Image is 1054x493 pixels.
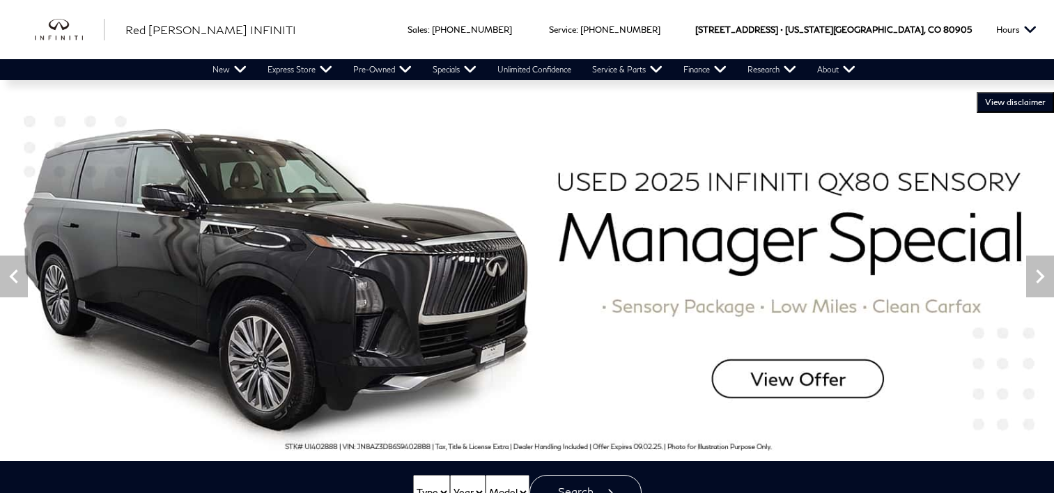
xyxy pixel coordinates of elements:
span: VIEW DISCLAIMER [985,97,1046,108]
a: Red [PERSON_NAME] INFINITI [125,22,296,38]
span: Sales [408,24,428,35]
a: New [202,59,257,80]
img: INFINITI [35,19,104,41]
a: Service & Parts [582,59,673,80]
a: About [807,59,866,80]
nav: Main Navigation [202,59,866,80]
a: [PHONE_NUMBER] [432,24,512,35]
a: infiniti [35,19,104,41]
span: : [576,24,578,35]
span: Red [PERSON_NAME] INFINITI [125,23,296,36]
a: Research [737,59,807,80]
span: Service [549,24,576,35]
a: Unlimited Confidence [487,59,582,80]
a: Express Store [257,59,343,80]
a: Pre-Owned [343,59,422,80]
span: : [428,24,430,35]
a: [PHONE_NUMBER] [580,24,660,35]
a: Finance [673,59,737,80]
a: [STREET_ADDRESS] • [US_STATE][GEOGRAPHIC_DATA], CO 80905 [695,24,972,35]
a: Specials [422,59,487,80]
button: VIEW DISCLAIMER [977,92,1054,113]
